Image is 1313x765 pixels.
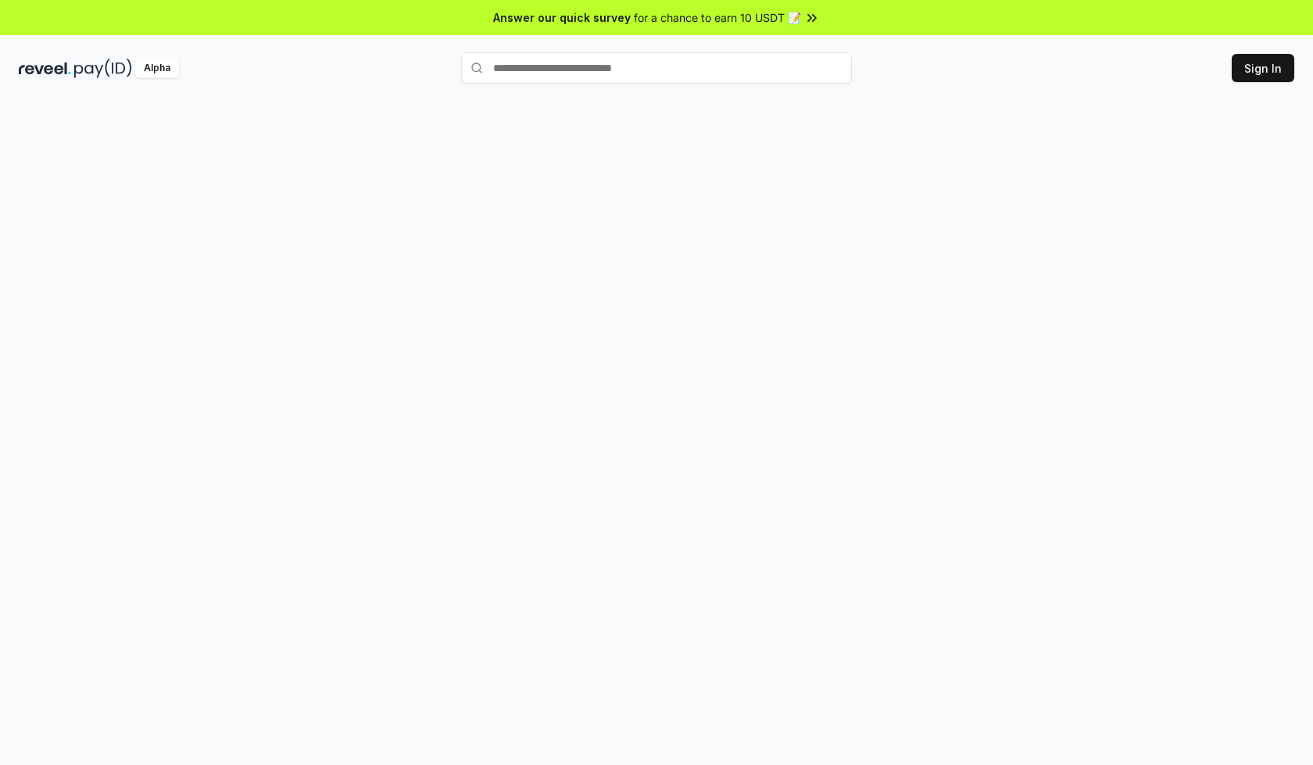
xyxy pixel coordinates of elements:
[74,59,132,78] img: pay_id
[135,59,179,78] div: Alpha
[634,9,801,26] span: for a chance to earn 10 USDT 📝
[19,59,71,78] img: reveel_dark
[1232,54,1294,82] button: Sign In
[493,9,631,26] span: Answer our quick survey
